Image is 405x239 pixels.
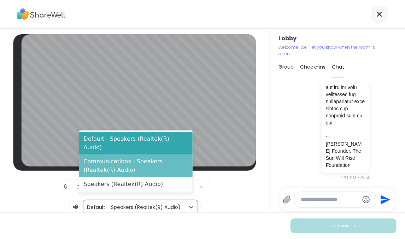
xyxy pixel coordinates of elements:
[358,175,359,181] span: •
[278,34,397,43] h3: Lobby
[82,203,83,211] span: |
[17,6,65,22] img: ShareWell Logo
[376,192,392,208] button: Send
[326,133,365,169] p: ~ [PERSON_NAME] Founder, The Sun Will Rise Foundation
[71,180,73,194] span: |
[330,223,350,229] span: Join now
[79,132,192,155] div: Default - Speakers (Realtek(R) Audio)
[79,155,192,177] div: Communications - Speakers (Realtek(R) Audio)
[360,175,369,181] span: Sent
[278,44,380,57] p: Welcome! We’ll let you know when the room is open.
[362,196,370,204] button: Emoji picker
[300,63,325,70] span: Check-ins
[332,63,344,70] span: Chat
[79,177,192,191] div: Speakers (Realtek(R) Audio)
[301,196,358,203] textarea: Type your message
[62,180,69,194] img: Microphone
[353,224,357,228] img: ShareWell Logomark
[290,218,397,233] button: Join now
[278,63,294,70] span: Group
[340,175,356,181] span: 2:31 PM
[77,183,192,191] div: Default - Microphone Array (Realtek(R) Audio)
